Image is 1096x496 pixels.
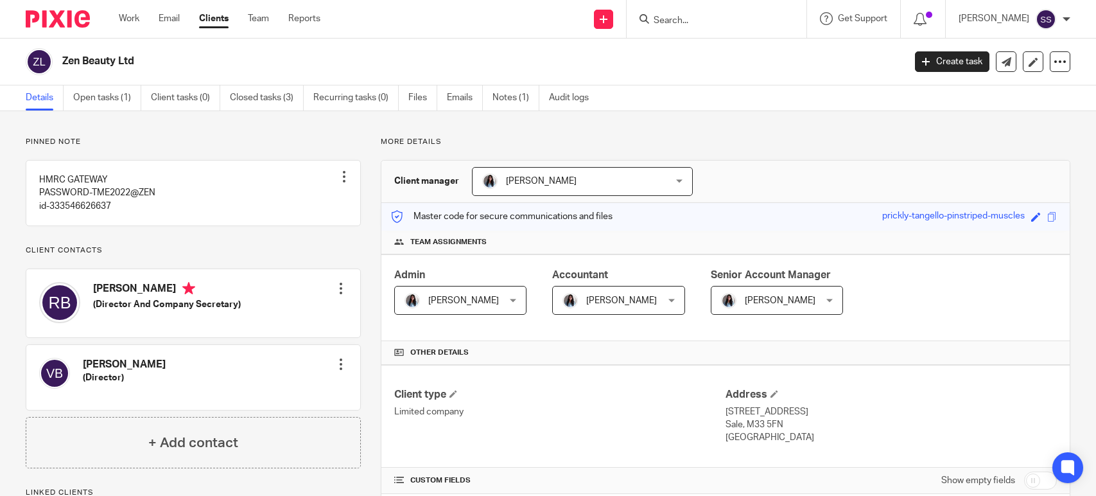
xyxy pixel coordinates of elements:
span: [PERSON_NAME] [586,296,657,305]
span: Team assignments [410,237,487,247]
p: More details [381,137,1070,147]
h4: Address [726,388,1057,402]
a: Email [159,12,180,25]
img: svg%3E [39,282,80,323]
label: Show empty fields [941,474,1015,487]
p: Limited company [394,405,726,418]
img: 1653117891607.jpg [482,173,498,189]
a: Closed tasks (3) [230,85,304,111]
img: Pixie [26,10,90,28]
span: Accountant [552,270,608,280]
h4: Client type [394,388,726,402]
img: svg%3E [1036,9,1056,30]
a: Reports [288,12,320,25]
h4: CUSTOM FIELDS [394,475,726,486]
span: Other details [410,348,469,358]
span: [PERSON_NAME] [745,296,815,305]
a: Team [248,12,269,25]
input: Search [652,15,768,27]
h4: + Add contact [148,433,238,453]
p: Sale, M33 5FN [726,418,1057,431]
a: Recurring tasks (0) [313,85,399,111]
span: [PERSON_NAME] [428,296,499,305]
span: Admin [394,270,425,280]
p: [STREET_ADDRESS] [726,405,1057,418]
h5: (Director) [83,371,166,384]
p: Pinned note [26,137,361,147]
p: [PERSON_NAME] [959,12,1029,25]
p: Master code for secure communications and files [391,210,613,223]
a: Audit logs [549,85,598,111]
a: Clients [199,12,229,25]
img: 1653117891607.jpg [562,293,578,308]
a: Work [119,12,139,25]
span: [PERSON_NAME] [506,177,577,186]
img: svg%3E [26,48,53,75]
i: Primary [182,282,195,295]
span: Get Support [838,14,887,23]
a: Open tasks (1) [73,85,141,111]
h2: Zen Beauty Ltd [62,55,729,68]
img: 1653117891607.jpg [404,293,420,308]
a: Details [26,85,64,111]
a: Create task [915,51,989,72]
p: [GEOGRAPHIC_DATA] [726,431,1057,444]
img: 1653117891607.jpg [721,293,736,308]
h5: (Director And Company Secretary) [93,298,241,311]
h3: Client manager [394,175,459,188]
div: prickly-tangello-pinstriped-muscles [882,209,1025,224]
h4: [PERSON_NAME] [83,358,166,371]
p: Client contacts [26,245,361,256]
span: Senior Account Manager [711,270,831,280]
h4: [PERSON_NAME] [93,282,241,298]
a: Emails [447,85,483,111]
img: svg%3E [39,358,70,389]
a: Files [408,85,437,111]
a: Client tasks (0) [151,85,220,111]
a: Notes (1) [492,85,539,111]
